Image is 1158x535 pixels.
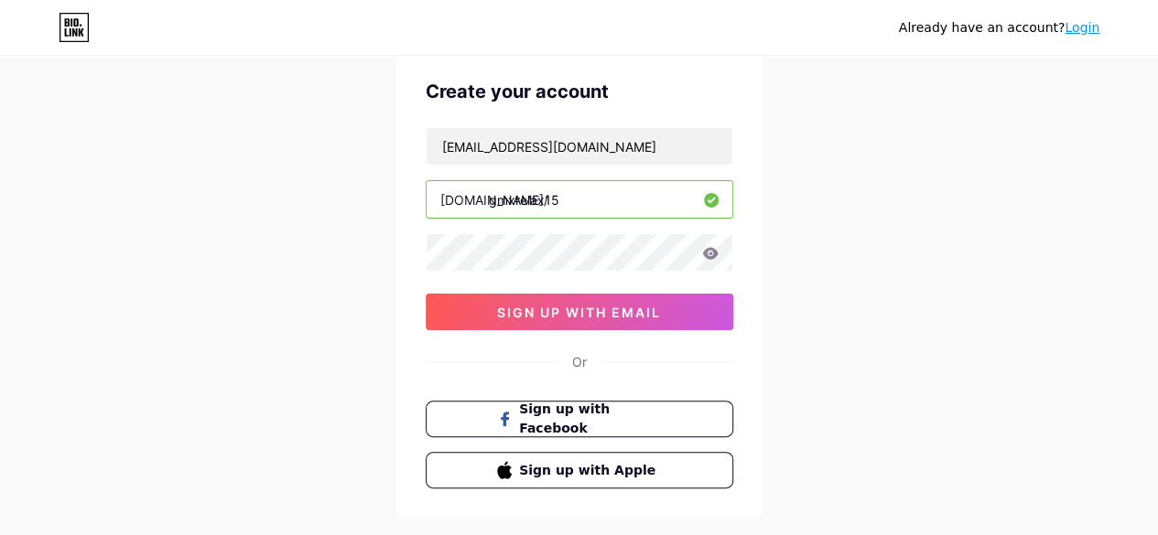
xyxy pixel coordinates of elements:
[440,190,548,209] div: [DOMAIN_NAME]/
[426,452,733,488] button: Sign up with Apple
[427,128,732,165] input: Email
[572,352,587,371] div: Or
[519,461,661,480] span: Sign up with Apple
[1065,20,1099,35] a: Login
[497,305,661,320] span: sign up with email
[519,400,661,438] span: Sign up with Facebook
[426,294,733,330] button: sign up with email
[426,401,733,437] button: Sign up with Facebook
[899,18,1099,37] div: Already have an account?
[427,181,732,218] input: username
[426,78,733,105] div: Create your account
